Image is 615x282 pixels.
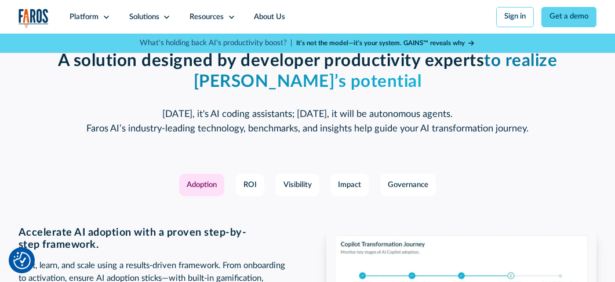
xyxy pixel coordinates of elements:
[58,52,558,90] strong: A solution designed by developer productivity experts
[338,180,361,191] div: Impact
[13,252,31,269] img: Revisit consent button
[541,7,596,27] a: Get a demo
[296,38,475,48] a: It’s not the model—it’s your system. GAINS™ reveals why
[388,180,428,191] div: Governance
[13,252,31,269] button: Cookie Settings
[19,227,289,252] h3: Accelerate AI adoption with a proven step-by-step framework.
[49,107,566,122] p: [DATE], it's AI coding assistants; [DATE], it will be autonomous agents.
[190,12,224,23] div: Resources
[187,180,217,191] div: Adoption
[70,12,99,23] div: Platform
[49,122,566,136] p: Faros AI’s industry-leading technology, benchmarks, and insights help guide your AI transformatio...
[296,40,465,46] strong: It’s not the model—it’s your system. GAINS™ reveals why
[19,9,49,28] img: Logo of the analytics and reporting company Faros.
[283,180,312,191] div: Visibility
[496,7,534,27] a: Sign in
[140,38,292,49] p: What's holding back AI's productivity boost? |
[19,9,49,28] a: home
[194,52,558,90] em: to realize [PERSON_NAME]’s potential
[129,12,159,23] div: Solutions
[243,180,257,191] div: ROI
